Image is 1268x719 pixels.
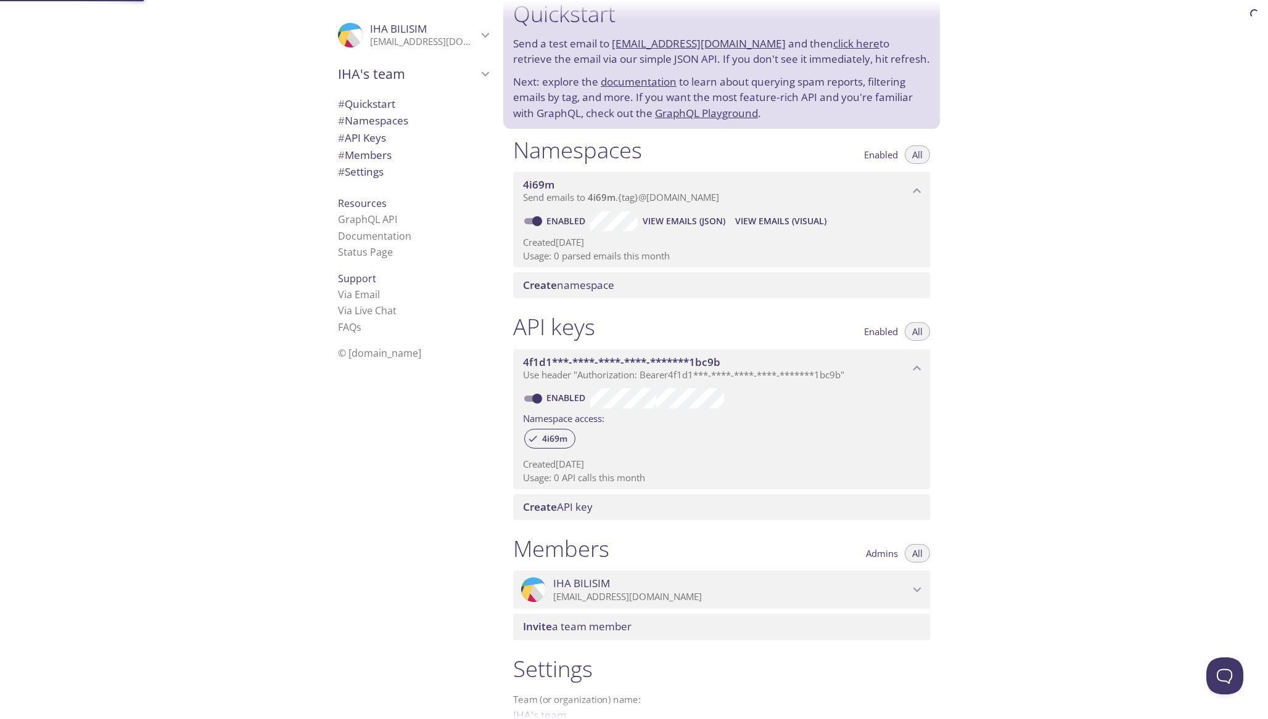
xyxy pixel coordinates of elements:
[523,619,552,633] span: Invite
[328,163,498,181] div: Team Settings
[328,129,498,147] div: API Keys
[338,304,397,317] a: Via Live Chat
[523,278,557,292] span: Create
[513,695,641,704] label: Team (or organization) name:
[338,320,361,334] a: FAQ
[513,74,930,121] p: Next: explore the to learn about querying spam reports, filtering emails by tag, and more. If you...
[857,322,905,341] button: Enabled
[735,214,826,229] span: View Emails (Visual)
[535,433,575,444] span: 4i69m
[338,245,393,259] a: Status Page
[513,571,930,609] div: IHA BILISIM
[523,191,719,203] span: Send emails to . {tag} @[DOMAIN_NAME]
[328,58,498,90] div: IHA's team
[513,614,930,640] div: Invite a team member
[833,36,879,51] a: click here
[643,214,725,229] span: View Emails (JSON)
[513,494,930,520] div: Create API Key
[338,65,477,83] span: IHA's team
[370,36,477,48] p: [EMAIL_ADDRESS][DOMAIN_NAME]
[338,148,345,162] span: #
[338,113,345,128] span: #
[612,36,786,51] a: [EMAIL_ADDRESS][DOMAIN_NAME]
[1206,657,1243,694] iframe: Help Scout Beacon - Open
[338,213,397,226] a: GraphQL API
[338,346,421,360] span: © [DOMAIN_NAME]
[905,145,930,164] button: All
[328,112,498,129] div: Namespaces
[553,577,610,590] span: IHA BILISIM
[730,211,831,231] button: View Emails (Visual)
[338,148,392,162] span: Members
[545,215,590,227] a: Enabled
[523,500,593,514] span: API key
[513,172,930,210] div: 4i69m namespace
[857,145,905,164] button: Enabled
[338,97,395,111] span: Quickstart
[338,113,408,128] span: Namespaces
[523,278,614,292] span: namespace
[338,165,345,179] span: #
[553,591,909,603] p: [EMAIL_ADDRESS][DOMAIN_NAME]
[513,535,609,563] h1: Members
[338,165,384,179] span: Settings
[523,458,920,471] p: Created [DATE]
[370,22,427,36] span: IHA BILISIM
[513,313,595,341] h1: API keys
[545,392,590,404] a: Enabled
[513,36,930,67] p: Send a test email to and then to retrieve the email via our simple JSON API. If you don't see it ...
[513,655,930,683] h1: Settings
[638,211,730,231] button: View Emails (JSON)
[356,320,361,334] span: s
[601,75,677,89] a: documentation
[338,131,386,145] span: API Keys
[523,500,557,514] span: Create
[338,197,387,210] span: Resources
[588,191,615,203] span: 4i69m
[338,131,345,145] span: #
[523,408,604,426] label: Namespace access:
[523,619,632,633] span: a team member
[523,177,554,192] span: 4i69m
[328,95,498,113] div: Quickstart
[905,322,930,341] button: All
[523,250,920,262] p: Usage: 0 parsed emails this month
[328,147,498,164] div: Members
[328,15,498,55] div: IHA BILISIM
[513,272,930,298] div: Create namespace
[858,544,905,563] button: Admins
[655,106,758,120] a: GraphQL Playground
[524,429,575,449] div: 4i69m
[523,236,920,249] p: Created [DATE]
[338,97,345,111] span: #
[338,229,411,243] a: Documentation
[513,136,642,164] h1: Namespaces
[338,272,376,285] span: Support
[905,544,930,563] button: All
[338,288,380,301] a: Via Email
[523,471,920,484] p: Usage: 0 API calls this month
